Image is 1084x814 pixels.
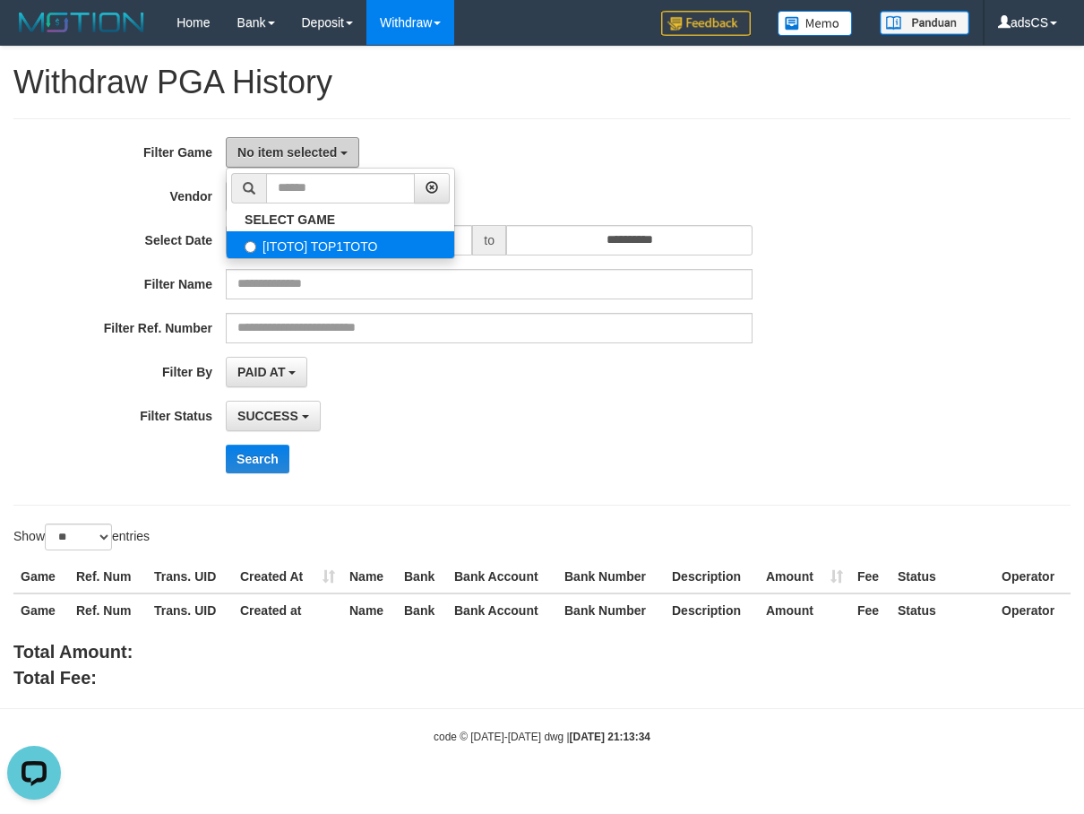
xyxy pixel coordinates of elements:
b: Total Fee: [13,668,97,688]
th: Bank [397,593,447,627]
a: SELECT GAME [227,208,454,231]
span: PAID AT [237,365,285,379]
th: Operator [994,593,1071,627]
th: Description [665,560,759,593]
th: Ref. Num [69,593,147,627]
th: Amount [759,560,850,593]
h1: Withdraw PGA History [13,65,1071,100]
button: No item selected [226,137,359,168]
th: Game [13,560,69,593]
span: SUCCESS [237,409,298,423]
span: to [472,225,506,255]
img: MOTION_logo.png [13,9,150,36]
th: Game [13,593,69,627]
input: [ITOTO] TOP1TOTO [245,241,256,253]
th: Name [342,593,397,627]
th: Operator [994,560,1071,593]
th: Name [342,560,397,593]
button: PAID AT [226,357,307,387]
label: Show entries [13,524,150,550]
th: Status [890,593,994,627]
th: Trans. UID [147,560,233,593]
label: [ITOTO] TOP1TOTO [227,231,454,258]
th: Created at [233,593,342,627]
th: Ref. Num [69,560,147,593]
th: Created At [233,560,342,593]
b: Total Amount: [13,642,133,662]
button: Search [226,445,289,473]
th: Description [665,593,759,627]
th: Trans. UID [147,593,233,627]
th: Bank Number [557,560,665,593]
b: SELECT GAME [245,212,335,227]
th: Fee [850,560,890,593]
select: Showentries [45,524,112,550]
th: Amount [759,593,850,627]
th: Status [890,560,994,593]
img: Button%20Memo.svg [778,11,853,36]
img: panduan.png [880,11,969,35]
th: Fee [850,593,890,627]
small: code © [DATE]-[DATE] dwg | [434,731,650,743]
button: SUCCESS [226,401,321,431]
th: Bank Number [557,593,665,627]
img: Feedback.jpg [661,11,751,36]
span: No item selected [237,145,337,160]
th: Bank [397,560,447,593]
button: Open LiveChat chat widget [7,7,61,61]
strong: [DATE] 21:13:34 [570,731,650,743]
th: Bank Account [447,560,557,593]
th: Bank Account [447,593,557,627]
